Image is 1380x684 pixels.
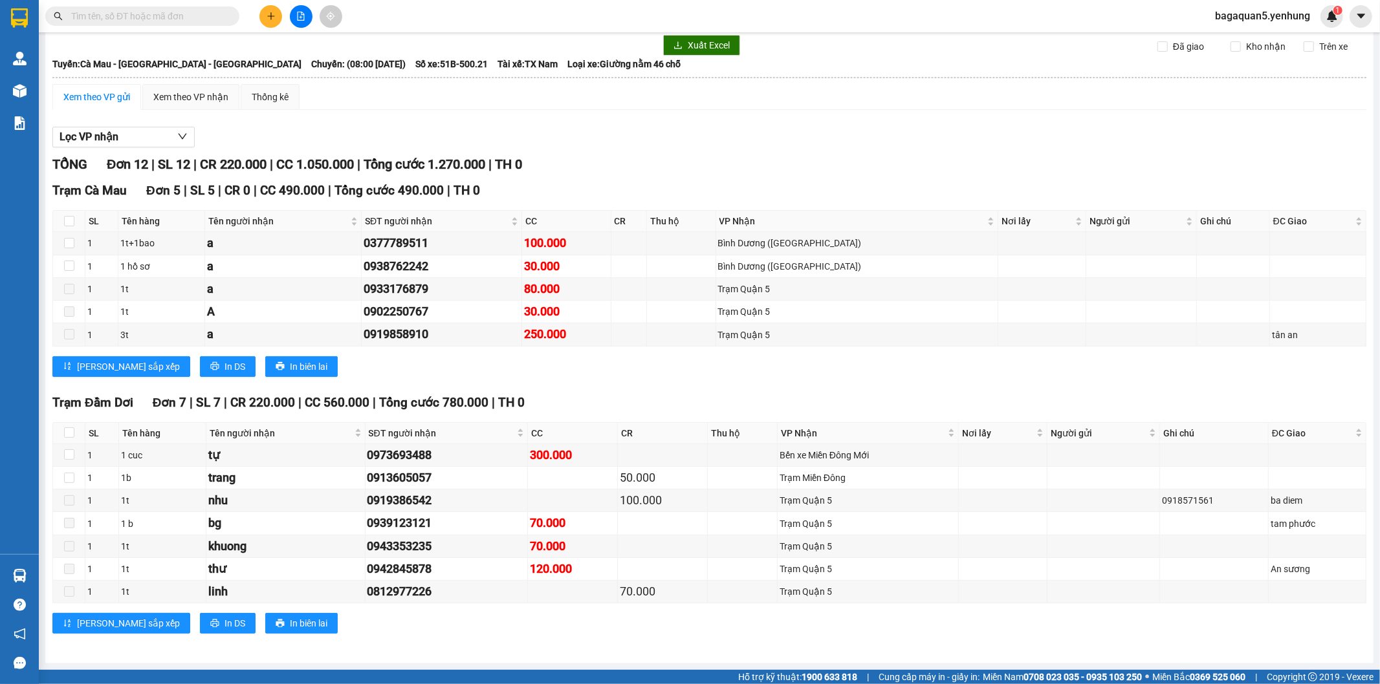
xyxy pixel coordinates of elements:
[415,57,488,71] span: Số xe: 51B-500.21
[718,259,996,273] div: Bình Dương ([GEOGRAPHIC_DATA])
[206,558,365,581] td: thư
[524,234,608,252] div: 100.000
[647,211,716,232] th: Thu hộ
[208,214,348,228] span: Tên người nhận
[492,395,495,410] span: |
[63,90,130,104] div: Xem theo VP gửi
[200,613,256,634] button: printerIn DS
[87,328,116,342] div: 1
[778,535,959,558] td: Trạm Quận 5
[1355,10,1367,22] span: caret-down
[1190,672,1245,682] strong: 0369 525 060
[11,8,28,28] img: logo-vxr
[121,493,204,508] div: 1t
[867,670,869,684] span: |
[719,214,985,228] span: VP Nhận
[190,183,215,198] span: SL 5
[121,539,204,553] div: 1t
[1090,214,1184,228] span: Người gửi
[190,395,193,410] span: |
[524,325,608,343] div: 250.000
[63,361,72,372] span: sort-ascending
[87,471,116,485] div: 1
[207,257,359,275] div: a
[14,657,26,669] span: message
[52,127,195,147] button: Lọc VP nhận
[447,183,450,198] span: |
[13,52,27,65] img: warehouse-icon
[778,467,959,489] td: Trạm Miền Đông
[620,491,705,509] div: 100.000
[367,582,525,601] div: 0812977226
[87,236,116,250] div: 1
[205,255,362,278] td: a
[708,423,778,444] th: Thu hộ
[296,12,305,21] span: file-add
[208,537,362,555] div: khuong
[738,670,857,684] span: Hỗ trợ kỹ thuật:
[334,183,444,198] span: Tổng cước 490.000
[1152,670,1245,684] span: Miền Bắc
[1255,670,1257,684] span: |
[1162,493,1266,508] div: 0918571561
[85,423,119,444] th: SL
[218,183,221,198] span: |
[674,41,683,51] span: download
[208,446,362,464] div: tự
[146,183,181,198] span: Đơn 5
[1335,6,1340,15] span: 1
[362,323,522,346] td: 0919858910
[265,613,338,634] button: printerIn biên lai
[364,234,520,252] div: 0377789511
[366,444,528,467] td: 0973693488
[366,467,528,489] td: 0913605057
[1002,214,1072,228] span: Nơi lấy
[276,361,285,372] span: printer
[778,444,959,467] td: Bến xe Miền Đông Mới
[716,255,999,278] td: Bình Dương (BX Bàu Bàng)
[60,129,118,145] span: Lọc VP nhận
[716,301,999,323] td: Trạm Quận 5
[87,493,116,508] div: 1
[158,156,190,172] span: SL 12
[528,423,618,444] th: CC
[718,236,996,250] div: Bình Dương ([GEOGRAPHIC_DATA])
[1205,8,1320,24] span: bagaquan5.yenhung
[121,517,204,531] div: 1 b
[225,616,245,630] span: In DS
[379,395,488,410] span: Tổng cước 780.000
[120,236,202,250] div: 1t+1bao
[365,214,509,228] span: SĐT người nhận
[208,560,362,578] div: thư
[87,539,116,553] div: 1
[276,156,354,172] span: CC 1.050.000
[290,616,327,630] span: In biên lai
[121,562,204,576] div: 1t
[121,584,204,599] div: 1t
[366,535,528,558] td: 0943353235
[210,426,351,440] span: Tên người nhận
[265,356,338,377] button: printerIn biên lai
[267,12,276,21] span: plus
[1333,6,1342,15] sup: 1
[87,562,116,576] div: 1
[210,619,219,629] span: printer
[276,619,285,629] span: printer
[119,423,206,444] th: Tên hàng
[52,156,87,172] span: TỔNG
[52,356,190,377] button: sort-ascending[PERSON_NAME] sắp xếp
[1168,39,1209,54] span: Đã giao
[1145,674,1149,679] span: ⚪️
[52,183,127,198] span: Trạm Cà Mau
[780,539,956,553] div: Trạm Quận 5
[208,469,362,487] div: trang
[618,423,708,444] th: CR
[193,156,197,172] span: |
[716,278,999,301] td: Trạm Quận 5
[1241,39,1291,54] span: Kho nhận
[14,628,26,640] span: notification
[362,232,522,255] td: 0377789511
[52,59,301,69] b: Tuyến: Cà Mau - [GEOGRAPHIC_DATA] - [GEOGRAPHIC_DATA]
[530,537,615,555] div: 70.000
[620,469,705,487] div: 50.000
